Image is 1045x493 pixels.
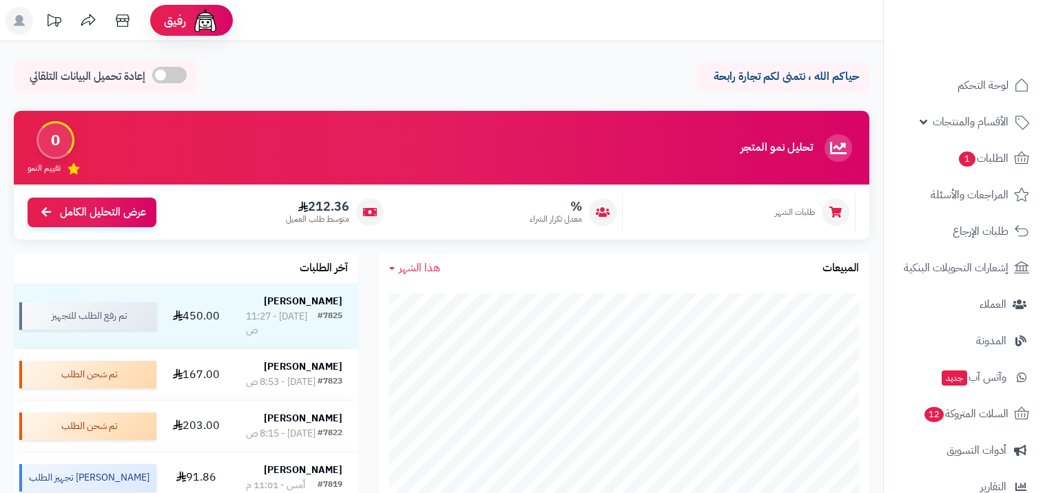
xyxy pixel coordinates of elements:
[246,375,315,389] div: [DATE] - 8:53 ص
[264,411,342,426] strong: [PERSON_NAME]
[953,222,1008,241] span: طلبات الإرجاع
[892,361,1037,394] a: وآتس آبجديد
[892,288,1037,321] a: العملاء
[19,464,156,492] div: [PERSON_NAME] تجهيز الطلب
[892,397,1037,430] a: السلات المتروكة12
[19,412,156,440] div: تم شحن الطلب
[246,427,315,441] div: [DATE] - 8:15 ص
[741,142,813,154] h3: تحليل نمو المتجر
[246,479,305,492] div: أمس - 11:01 م
[980,295,1006,314] span: العملاء
[192,7,219,34] img: ai-face.png
[28,198,156,227] a: عرض التحليل الكامل
[318,375,342,389] div: #7823
[264,294,342,308] strong: [PERSON_NAME]
[318,479,342,492] div: #7819
[951,23,1032,52] img: logo-2.png
[940,368,1006,387] span: وآتس آب
[246,310,318,337] div: [DATE] - 11:27 ص
[931,185,1008,204] span: المراجعات والأسئلة
[892,178,1037,211] a: المراجعات والأسئلة
[946,441,1006,460] span: أدوات التسويق
[164,12,186,29] span: رفيق
[958,149,1008,168] span: الطلبات
[318,310,342,337] div: #7825
[389,260,440,276] a: هذا الشهر
[530,213,582,225] span: معدل تكرار الشراء
[892,69,1037,102] a: لوحة التحكم
[28,162,61,174] span: تقييم النمو
[162,284,230,348] td: 450.00
[19,361,156,388] div: تم شحن الطلب
[892,324,1037,357] a: المدونة
[399,260,440,276] span: هذا الشهر
[318,427,342,441] div: #7822
[822,262,859,275] h3: المبيعات
[775,207,815,218] span: طلبات الشهر
[286,213,349,225] span: متوسط طلب العميل
[264,463,342,477] strong: [PERSON_NAME]
[976,331,1006,350] span: المدونة
[958,76,1008,95] span: لوحة التحكم
[958,151,976,167] span: 1
[707,69,859,85] p: حياكم الله ، نتمنى لكم تجارة رابحة
[60,204,146,220] span: عرض التحليل الكامل
[892,215,1037,248] a: طلبات الإرجاع
[162,401,230,452] td: 203.00
[892,142,1037,175] a: الطلبات1
[530,199,582,214] span: %
[286,199,349,214] span: 212.36
[892,434,1037,467] a: أدوات التسويق
[30,69,145,85] span: إعادة تحميل البيانات التلقائي
[904,258,1008,277] span: إشعارات التحويلات البنكية
[924,406,944,423] span: 12
[942,370,967,386] span: جديد
[19,302,156,330] div: تم رفع الطلب للتجهيز
[892,251,1037,284] a: إشعارات التحويلات البنكية
[264,359,342,374] strong: [PERSON_NAME]
[933,112,1008,132] span: الأقسام والمنتجات
[37,7,71,38] a: تحديثات المنصة
[162,349,230,400] td: 167.00
[300,262,348,275] h3: آخر الطلبات
[923,404,1008,423] span: السلات المتروكة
